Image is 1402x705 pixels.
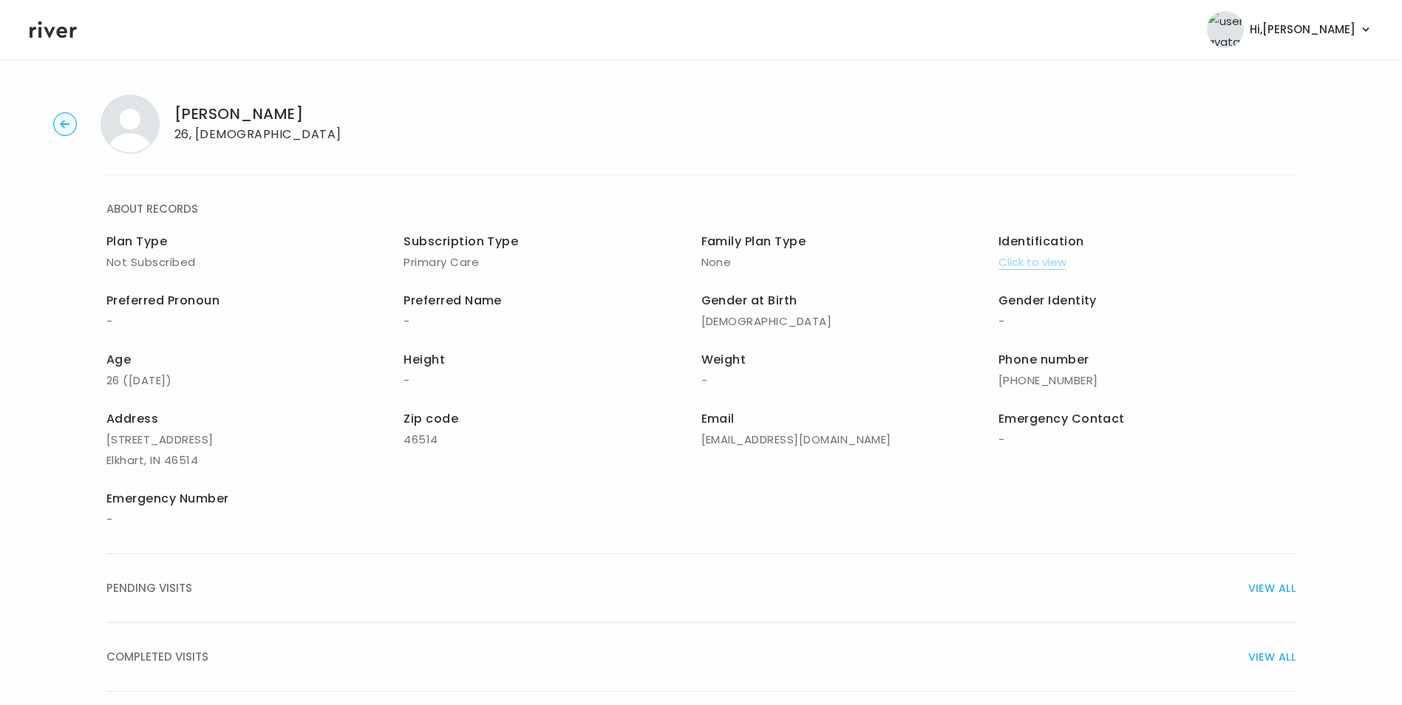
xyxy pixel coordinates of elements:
[106,450,404,471] p: Elkhart, IN 46514
[998,311,1296,332] p: -
[106,647,208,667] span: COMPLETED VISITS
[106,292,220,309] span: Preferred Pronoun
[998,233,1084,250] span: Identification
[106,410,158,427] span: Address
[1207,11,1372,48] button: user avatarHi,[PERSON_NAME]
[1250,19,1355,40] span: Hi, [PERSON_NAME]
[404,429,701,450] p: 46514
[701,311,998,332] p: [DEMOGRAPHIC_DATA]
[998,292,1097,309] span: Gender Identity
[404,233,518,250] span: Subscription Type
[106,311,404,332] p: -
[106,252,404,273] p: Not Subscribed
[106,199,198,219] span: ABOUT RECORDS
[123,372,171,388] span: ( [DATE] )
[1207,11,1244,48] img: user avatar
[404,292,502,309] span: Preferred Name
[701,252,998,273] p: None
[404,252,701,273] p: Primary Care
[701,410,735,427] span: Email
[106,509,404,530] p: -
[101,95,160,154] img: Michael Davis
[106,578,192,599] span: PENDING VISITS
[701,429,998,450] p: [EMAIL_ADDRESS][DOMAIN_NAME]
[701,351,746,368] span: Weight
[701,233,806,250] span: Family Plan Type
[404,370,701,391] p: -
[106,351,131,368] span: Age
[998,370,1296,391] p: [PHONE_NUMBER]
[106,490,229,507] span: Emergency Number
[404,410,458,427] span: Zip code
[998,429,1296,450] p: -
[106,233,167,250] span: Plan Type
[174,124,341,145] p: 26, [DEMOGRAPHIC_DATA]
[404,351,445,368] span: Height
[404,311,701,332] p: -
[701,292,797,309] span: Gender at Birth
[106,623,1296,692] button: COMPLETED VISITSVIEW ALL
[174,103,341,124] h1: [PERSON_NAME]
[106,554,1296,623] button: PENDING VISITSVIEW ALL
[106,370,404,391] p: 26
[1248,578,1296,599] span: VIEW ALL
[998,252,1066,273] button: Click to view
[106,175,1296,243] button: ABOUT RECORDS
[1248,647,1296,667] span: VIEW ALL
[106,429,404,450] p: [STREET_ADDRESS]
[998,351,1089,368] span: Phone number
[701,370,998,391] p: -
[998,410,1125,427] span: Emergency Contact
